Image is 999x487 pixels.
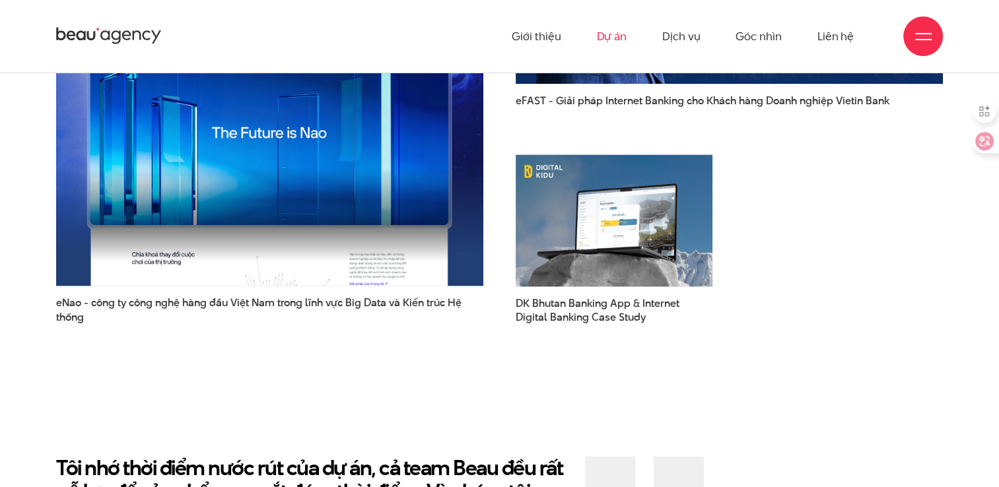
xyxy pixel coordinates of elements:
span: eNao - công ty công nghệ hàng đầu Việt Nam trong lĩnh vực Big Data và Kiến trúc Hệ [56,296,483,323]
span: Khách [706,93,736,108]
a: DK Bhutan Banking App & InternetDigital Banking Case Study [516,296,712,324]
span: DK Bhutan Banking App & Internet [516,296,712,324]
span: Banking [645,93,684,108]
a: eNao - công ty công nghệ hàng đầu Việt Nam trong lĩnh vực Big Data và Kiến trúc Hệthống [56,296,483,323]
span: thống [56,310,84,325]
span: Digital Banking Case Study [516,310,646,325]
span: nghiệp [800,93,833,108]
span: eFAST [516,93,546,108]
span: Giải [556,93,575,108]
span: Internet [605,93,642,108]
span: hàng [739,93,763,108]
span: pháp [578,93,603,108]
span: Bank [866,93,889,108]
a: eFAST - Giải pháp Internet Banking cho Khách hàng Doanh nghiệp Vietin Bank [516,94,943,121]
span: Vietin [836,93,863,108]
span: - [549,93,553,108]
span: cho [687,93,704,108]
span: Doanh [766,93,797,108]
